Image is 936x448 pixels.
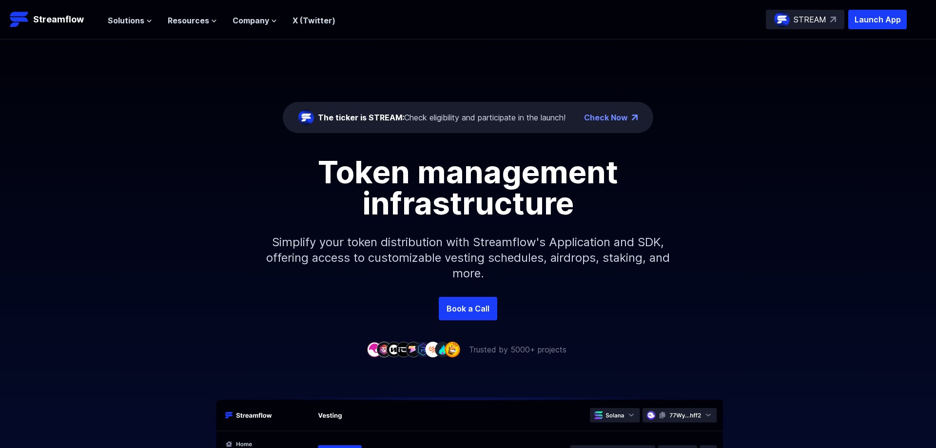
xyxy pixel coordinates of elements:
p: STREAM [794,14,826,25]
img: company-2 [376,342,392,357]
a: STREAM [766,10,844,29]
img: Streamflow Logo [10,10,29,29]
span: Solutions [108,15,144,26]
img: company-5 [406,342,421,357]
a: Streamflow [10,10,98,29]
button: Launch App [848,10,907,29]
img: streamflow-logo-circle.png [774,12,790,27]
a: Check Now [584,112,628,123]
p: Streamflow [33,13,84,26]
h1: Token management infrastructure [249,156,687,219]
img: company-9 [445,342,460,357]
a: X (Twitter) [292,16,335,25]
button: Company [233,15,277,26]
p: Simplify your token distribution with Streamflow's Application and SDK, offering access to custom... [258,219,678,297]
p: Trusted by 5000+ projects [469,344,566,355]
img: top-right-arrow.svg [830,17,836,22]
button: Resources [168,15,217,26]
span: The ticker is STREAM: [318,113,404,122]
span: Resources [168,15,209,26]
a: Book a Call [439,297,497,320]
img: company-6 [415,342,431,357]
img: top-right-arrow.png [632,115,638,120]
span: Company [233,15,269,26]
div: Check eligibility and participate in the launch! [318,112,565,123]
img: company-7 [425,342,441,357]
img: company-8 [435,342,450,357]
img: company-3 [386,342,402,357]
img: company-4 [396,342,411,357]
img: company-1 [367,342,382,357]
img: streamflow-logo-circle.png [298,110,314,125]
button: Solutions [108,15,152,26]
